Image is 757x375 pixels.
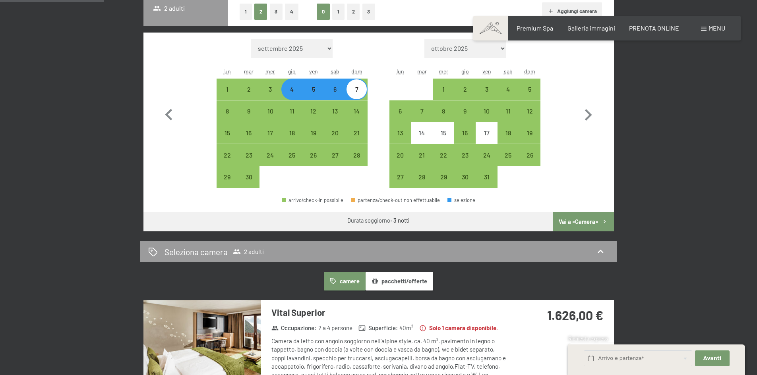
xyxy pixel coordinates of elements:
div: 13 [325,108,345,128]
div: Mon Sep 22 2025 [217,144,238,165]
button: 4 [285,4,298,20]
strong: Occupazione : [271,324,317,332]
div: arrivo/check-in possibile [346,100,367,122]
a: Galleria immagini [567,24,615,32]
div: arrivo/check-in possibile [282,198,343,203]
div: Sun Sep 07 2025 [346,79,367,100]
div: Thu Oct 30 2025 [454,166,476,188]
div: arrivo/check-in possibile [281,122,303,144]
div: Mon Oct 13 2025 [389,122,411,144]
div: arrivo/check-in possibile [454,166,476,188]
div: Tue Sep 23 2025 [238,144,259,165]
div: 3 [476,86,496,106]
span: 2 a 4 persone [318,324,352,332]
div: arrivo/check-in possibile [259,79,281,100]
div: Mon Sep 08 2025 [217,100,238,122]
div: 30 [455,174,475,194]
div: 17 [260,130,280,150]
button: 3 [270,4,283,20]
div: Thu Sep 11 2025 [281,100,303,122]
div: 6 [390,108,410,128]
div: Durata soggiorno: [347,217,410,225]
div: arrivo/check-in possibile [324,100,346,122]
div: Tue Oct 21 2025 [411,144,433,165]
div: 25 [498,152,518,172]
div: Wed Oct 08 2025 [433,100,454,122]
div: Fri Oct 10 2025 [476,100,497,122]
div: Sat Sep 13 2025 [324,100,346,122]
button: Aggiungi camera [542,2,602,20]
button: Avanti [695,350,729,367]
div: 9 [455,108,475,128]
div: arrivo/check-in possibile [281,79,303,100]
div: arrivo/check-in possibile [389,144,411,165]
b: 3 notti [393,217,410,224]
div: arrivo/check-in possibile [346,79,367,100]
div: 23 [239,152,259,172]
div: 17 [476,130,496,150]
div: 11 [282,108,302,128]
button: Mese precedente [157,39,180,188]
div: arrivo/check-in possibile [324,144,346,165]
div: Sun Oct 05 2025 [519,79,540,100]
div: 18 [282,130,302,150]
div: 18 [498,130,518,150]
div: Tue Sep 16 2025 [238,122,259,144]
div: 29 [434,174,453,194]
div: arrivo/check-in possibile [411,100,433,122]
div: arrivo/check-in possibile [303,100,324,122]
abbr: sabato [504,68,513,75]
div: arrivo/check-in possibile [476,79,497,100]
div: Wed Oct 22 2025 [433,144,454,165]
div: 27 [325,152,345,172]
abbr: mercoledì [439,68,448,75]
abbr: martedì [244,68,254,75]
div: arrivo/check-in possibile [303,122,324,144]
span: Richiesta express [568,335,608,342]
div: Fri Oct 03 2025 [476,79,497,100]
div: 31 [476,174,496,194]
div: 21 [347,130,366,150]
div: 26 [304,152,323,172]
div: 9 [239,108,259,128]
div: Wed Oct 01 2025 [433,79,454,100]
div: 19 [520,130,540,150]
button: 1 [240,4,252,20]
div: arrivo/check-in possibile [519,100,540,122]
div: 10 [260,108,280,128]
div: 19 [304,130,323,150]
div: arrivo/check-in possibile [303,144,324,165]
a: Premium Spa [517,24,553,32]
div: 20 [390,152,410,172]
div: 1 [217,86,237,106]
div: Sat Oct 04 2025 [498,79,519,100]
div: 25 [282,152,302,172]
div: Sun Oct 26 2025 [519,144,540,165]
div: arrivo/check-in possibile [476,166,497,188]
button: 1 [332,4,345,20]
div: Fri Sep 12 2025 [303,100,324,122]
div: Tue Oct 07 2025 [411,100,433,122]
div: arrivo/check-in possibile [476,100,497,122]
strong: 1.626,00 € [547,308,603,323]
abbr: venerdì [482,68,491,75]
strong: Superficie : [358,324,398,332]
div: 20 [325,130,345,150]
div: arrivo/check-in possibile [411,166,433,188]
div: arrivo/check-in possibile [519,144,540,165]
div: Fri Sep 05 2025 [303,79,324,100]
div: 13 [390,130,410,150]
div: arrivo/check-in possibile [217,144,238,165]
abbr: sabato [331,68,339,75]
div: arrivo/check-in possibile [281,100,303,122]
div: Wed Oct 15 2025 [433,122,454,144]
h2: Seleziona camera [165,246,228,258]
div: arrivo/check-in possibile [217,100,238,122]
div: 4 [498,86,518,106]
abbr: lunedì [223,68,231,75]
div: arrivo/check-in possibile [238,79,259,100]
div: Fri Oct 31 2025 [476,166,497,188]
div: 28 [412,174,432,194]
div: Fri Oct 24 2025 [476,144,497,165]
div: Sat Sep 06 2025 [324,79,346,100]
